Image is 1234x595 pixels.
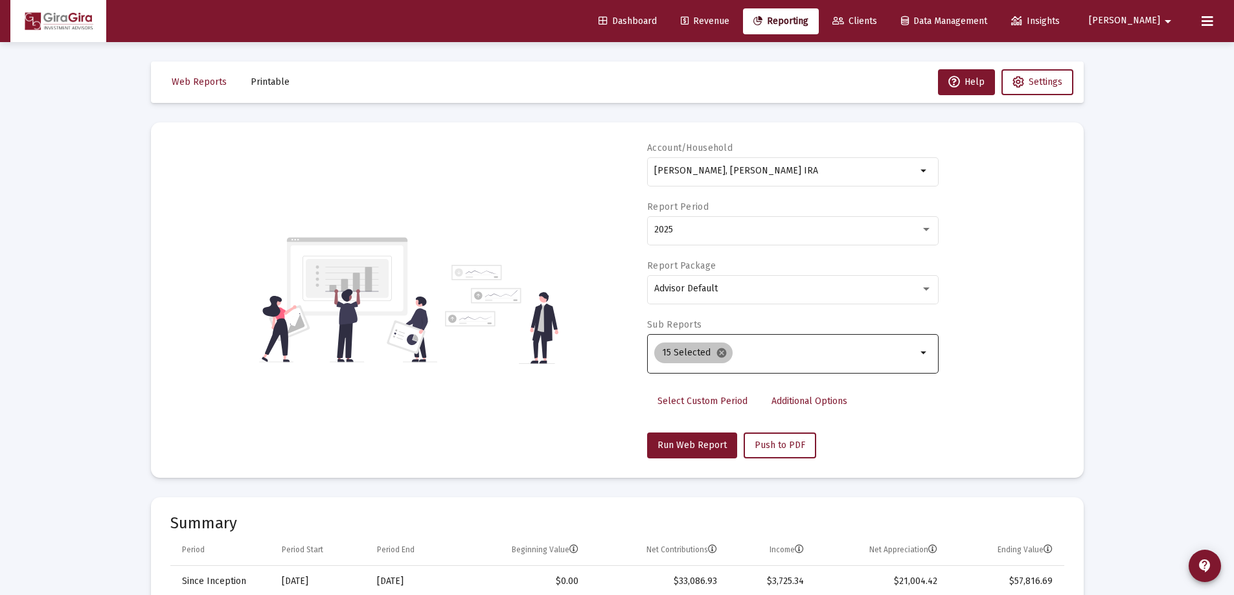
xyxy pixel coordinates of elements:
[771,396,847,407] span: Additional Options
[1011,16,1060,27] span: Insights
[948,76,985,87] span: Help
[368,535,458,566] td: Column Period End
[753,16,808,27] span: Reporting
[755,440,805,451] span: Push to PDF
[647,260,716,271] label: Report Package
[1029,76,1062,87] span: Settings
[512,544,578,555] div: Beginning Value
[654,342,733,363] mat-chip: 15 Selected
[647,142,733,153] label: Account/Household
[681,16,729,27] span: Revenue
[251,76,290,87] span: Printable
[670,8,740,34] a: Revenue
[1089,16,1160,27] span: [PERSON_NAME]
[259,236,437,364] img: reporting
[901,16,987,27] span: Data Management
[917,345,932,361] mat-icon: arrow_drop_down
[377,544,415,555] div: Period End
[182,544,205,555] div: Period
[938,69,995,95] button: Help
[1001,8,1070,34] a: Insights
[458,535,588,566] td: Column Beginning Value
[726,535,812,566] td: Column Income
[822,8,887,34] a: Clients
[377,575,449,588] div: [DATE]
[1073,8,1191,34] button: [PERSON_NAME]
[273,535,368,566] td: Column Period Start
[647,432,737,458] button: Run Web Report
[1197,558,1213,574] mat-icon: contact_support
[161,69,237,95] button: Web Reports
[282,575,359,588] div: [DATE]
[744,432,816,458] button: Push to PDF
[716,347,727,359] mat-icon: cancel
[588,8,667,34] a: Dashboard
[654,340,917,366] mat-chip-list: Selection
[654,283,718,294] span: Advisor Default
[588,535,726,566] td: Column Net Contributions
[170,517,1064,530] mat-card-title: Summary
[654,224,673,235] span: 2025
[770,544,804,555] div: Income
[1001,69,1073,95] button: Settings
[170,535,273,566] td: Column Period
[1160,8,1176,34] mat-icon: arrow_drop_down
[743,8,819,34] a: Reporting
[946,535,1064,566] td: Column Ending Value
[813,535,947,566] td: Column Net Appreciation
[657,440,727,451] span: Run Web Report
[998,544,1053,555] div: Ending Value
[891,8,998,34] a: Data Management
[240,69,300,95] button: Printable
[647,319,702,330] label: Sub Reports
[282,544,323,555] div: Period Start
[445,265,558,364] img: reporting-alt
[917,163,932,179] mat-icon: arrow_drop_down
[599,16,657,27] span: Dashboard
[172,76,227,87] span: Web Reports
[654,166,917,176] input: Search or select an account or household
[657,396,748,407] span: Select Custom Period
[832,16,877,27] span: Clients
[646,544,717,555] div: Net Contributions
[869,544,937,555] div: Net Appreciation
[20,8,97,34] img: Dashboard
[647,201,709,212] label: Report Period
